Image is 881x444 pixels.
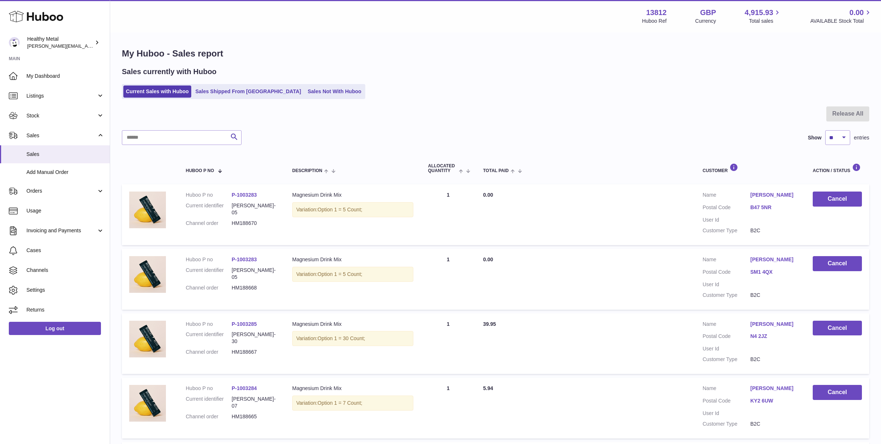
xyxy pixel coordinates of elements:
[232,331,278,345] dd: [PERSON_NAME]-30
[318,400,362,406] span: Option 1 = 7 Count;
[186,168,214,173] span: Huboo P no
[232,413,278,420] dd: HM188665
[186,321,232,328] dt: Huboo P no
[9,37,20,48] img: jose@healthy-metal.com
[186,256,232,263] dt: Huboo P no
[750,256,798,263] a: [PERSON_NAME]
[703,345,750,352] dt: User Id
[703,227,750,234] dt: Customer Type
[186,267,232,281] dt: Current identifier
[421,249,476,310] td: 1
[813,256,862,271] button: Cancel
[703,397,750,406] dt: Postal Code
[129,256,166,293] img: Product_31.jpg
[186,331,232,345] dt: Current identifier
[26,92,97,99] span: Listings
[813,321,862,336] button: Cancel
[186,385,232,392] dt: Huboo P no
[26,247,104,254] span: Cases
[232,284,278,291] dd: HM188668
[9,322,101,335] a: Log out
[483,385,493,391] span: 5.94
[292,385,413,392] div: Magnesium Drink Mix
[421,184,476,245] td: 1
[186,396,232,410] dt: Current identifier
[292,321,413,328] div: Magnesium Drink Mix
[232,385,257,391] a: P-1003284
[703,385,750,394] dt: Name
[750,227,798,234] dd: B2C
[750,421,798,427] dd: B2C
[483,168,509,173] span: Total paid
[27,43,147,49] span: [PERSON_NAME][EMAIL_ADDRESS][DOMAIN_NAME]
[750,192,798,199] a: [PERSON_NAME]
[232,349,278,356] dd: HM188667
[745,8,782,25] a: 4,915.93 Total sales
[813,163,862,173] div: Action / Status
[750,397,798,404] a: KY2 6UW
[232,321,257,327] a: P-1003285
[750,321,798,328] a: [PERSON_NAME]
[849,8,864,18] span: 0.00
[186,192,232,199] dt: Huboo P no
[186,284,232,291] dt: Channel order
[703,216,750,223] dt: User Id
[421,313,476,374] td: 1
[122,48,869,59] h1: My Huboo - Sales report
[810,18,872,25] span: AVAILABLE Stock Total
[428,164,457,173] span: ALLOCATED Quantity
[483,321,496,327] span: 39.95
[750,333,798,340] a: N4 2JZ
[305,85,364,98] a: Sales Not With Huboo
[703,269,750,277] dt: Postal Code
[646,8,667,18] strong: 13812
[813,385,862,400] button: Cancel
[483,256,493,262] span: 0.00
[703,421,750,427] dt: Customer Type
[813,192,862,207] button: Cancel
[749,18,782,25] span: Total sales
[750,385,798,392] a: [PERSON_NAME]
[129,192,166,228] img: Product_31.jpg
[232,267,278,281] dd: [PERSON_NAME]-05
[808,134,822,141] label: Show
[750,292,798,299] dd: B2C
[26,207,104,214] span: Usage
[703,204,750,213] dt: Postal Code
[810,8,872,25] a: 0.00 AVAILABLE Stock Total
[26,151,104,158] span: Sales
[292,192,413,199] div: Magnesium Drink Mix
[26,267,104,274] span: Channels
[186,413,232,420] dt: Channel order
[483,192,493,198] span: 0.00
[703,333,750,342] dt: Postal Code
[750,269,798,276] a: SM1 4QX
[129,385,166,422] img: Product_31.jpg
[123,85,191,98] a: Current Sales with Huboo
[421,378,476,438] td: 1
[703,356,750,363] dt: Customer Type
[232,220,278,227] dd: HM188670
[318,271,362,277] span: Option 1 = 5 Count;
[26,73,104,80] span: My Dashboard
[26,169,104,176] span: Add Manual Order
[232,192,257,198] a: P-1003283
[232,396,278,410] dd: [PERSON_NAME]-07
[26,112,97,119] span: Stock
[292,168,322,173] span: Description
[642,18,667,25] div: Huboo Ref
[26,227,97,234] span: Invoicing and Payments
[695,18,716,25] div: Currency
[703,410,750,417] dt: User Id
[292,331,413,346] div: Variation:
[703,321,750,330] dt: Name
[745,8,773,18] span: 4,915.93
[232,256,257,262] a: P-1003283
[703,281,750,288] dt: User Id
[703,256,750,265] dt: Name
[292,202,413,217] div: Variation:
[292,267,413,282] div: Variation:
[193,85,304,98] a: Sales Shipped From [GEOGRAPHIC_DATA]
[186,202,232,216] dt: Current identifier
[292,396,413,411] div: Variation:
